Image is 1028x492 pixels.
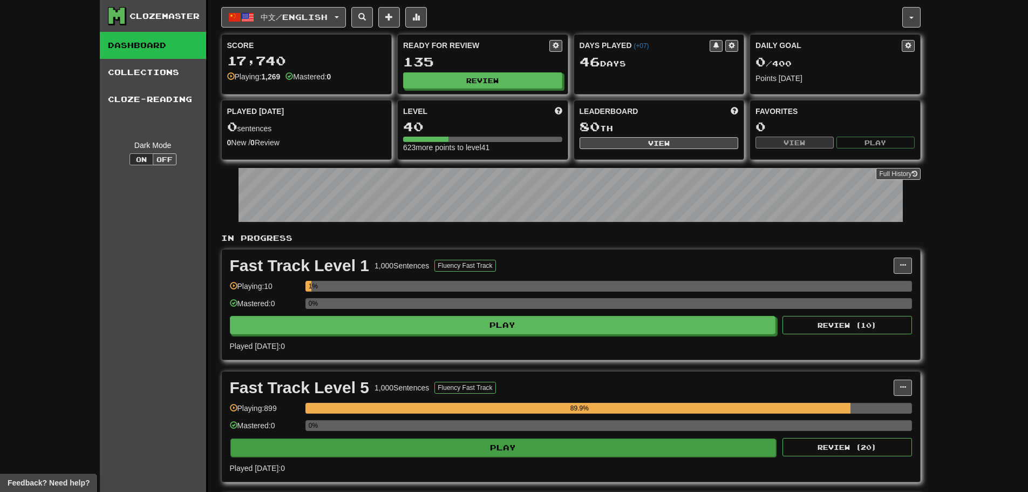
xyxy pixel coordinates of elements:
[130,153,153,165] button: On
[755,40,902,52] div: Daily Goal
[227,137,386,148] div: New / Review
[261,12,328,22] span: 中文 / English
[580,54,600,69] span: 46
[230,380,370,396] div: Fast Track Level 5
[375,260,429,271] div: 1,000 Sentences
[230,298,300,316] div: Mastered: 0
[309,281,311,292] div: 1%
[375,382,429,393] div: 1,000 Sentences
[755,137,834,149] button: View
[580,137,739,149] button: View
[555,106,562,117] span: Score more points to level up
[434,382,495,394] button: Fluency Fast Track
[731,106,738,117] span: This week in points, UTC
[261,72,280,81] strong: 1,269
[378,7,400,28] button: Add sentence to collection
[836,137,915,149] button: Play
[100,59,206,86] a: Collections
[8,477,90,488] span: Open feedback widget
[230,439,777,457] button: Play
[100,32,206,59] a: Dashboard
[755,120,915,133] div: 0
[108,140,198,151] div: Dark Mode
[782,316,912,334] button: Review (10)
[580,106,638,117] span: Leaderboard
[634,42,649,50] a: (+07)
[309,403,850,414] div: 89.9%
[285,71,331,82] div: Mastered:
[403,40,549,51] div: Ready for Review
[434,260,495,272] button: Fluency Fast Track
[403,120,562,133] div: 40
[755,54,766,69] span: 0
[227,120,386,134] div: sentences
[230,342,285,351] span: Played [DATE]: 0
[580,55,739,69] div: Day s
[403,142,562,153] div: 623 more points to level 41
[221,233,921,244] p: In Progress
[250,138,255,147] strong: 0
[580,40,710,51] div: Days Played
[230,420,300,438] div: Mastered: 0
[755,106,915,117] div: Favorites
[230,258,370,274] div: Fast Track Level 1
[327,72,331,81] strong: 0
[227,54,386,68] div: 17,740
[580,120,739,134] div: th
[230,464,285,473] span: Played [DATE]: 0
[782,438,912,456] button: Review (20)
[580,119,600,134] span: 80
[876,168,920,180] a: Full History
[227,40,386,51] div: Score
[221,7,346,28] button: 中文/English
[230,403,300,421] div: Playing: 899
[403,72,562,89] button: Review
[227,71,281,82] div: Playing:
[230,281,300,299] div: Playing: 10
[351,7,373,28] button: Search sentences
[227,119,237,134] span: 0
[755,73,915,84] div: Points [DATE]
[100,86,206,113] a: Cloze-Reading
[227,106,284,117] span: Played [DATE]
[405,7,427,28] button: More stats
[403,55,562,69] div: 135
[153,153,176,165] button: Off
[403,106,427,117] span: Level
[755,59,792,68] span: / 400
[130,11,200,22] div: Clozemaster
[227,138,232,147] strong: 0
[230,316,776,334] button: Play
